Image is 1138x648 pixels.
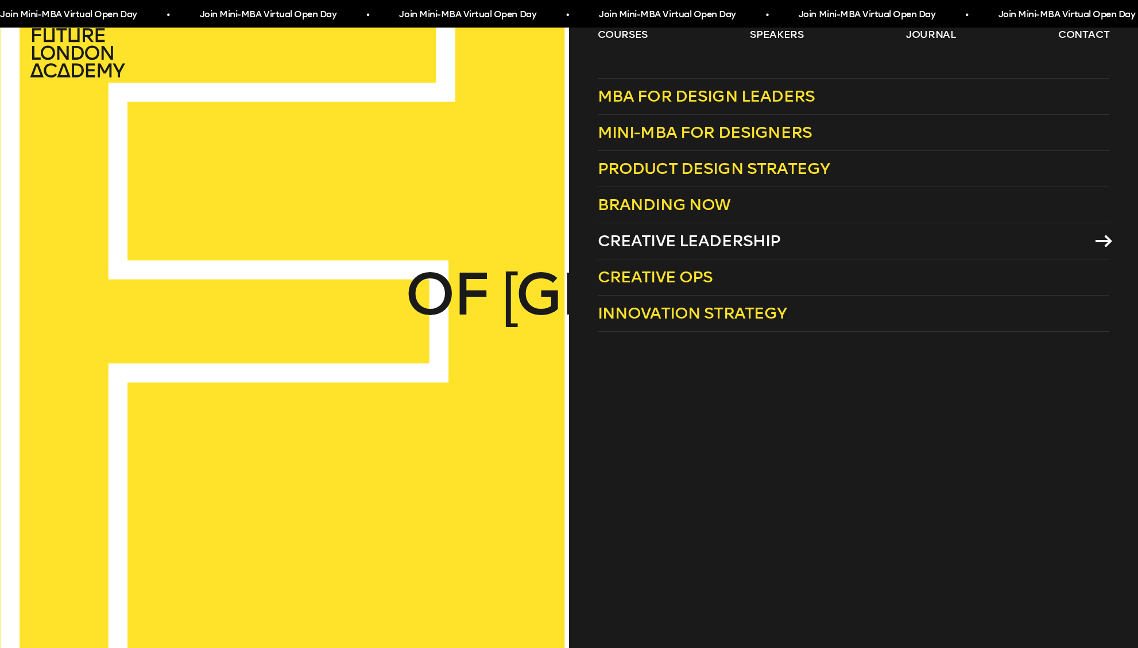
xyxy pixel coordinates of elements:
[598,223,1110,259] a: Creative Leadership
[1058,28,1110,41] a: contact
[598,87,815,106] span: MBA for Design Leaders
[366,5,369,25] span: •
[598,304,787,323] span: Innovation Strategy
[598,78,1110,115] a: MBA for Design Leaders
[765,5,768,25] span: •
[598,151,1110,187] a: Product Design Strategy
[598,231,781,250] span: Creative Leadership
[750,28,803,41] a: speakers
[598,28,648,41] a: courses
[167,5,169,25] span: •
[598,115,1110,151] a: Mini-MBA for Designers
[598,195,731,214] span: Branding Now
[566,5,569,25] span: •
[598,123,812,142] span: Mini-MBA for Designers
[598,159,830,178] span: Product Design Strategy
[598,259,1110,296] a: Creative Ops
[598,296,1110,332] a: Innovation Strategy
[965,5,968,25] span: •
[906,28,956,41] a: journal
[598,187,1110,223] a: Branding Now
[598,267,713,286] span: Creative Ops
